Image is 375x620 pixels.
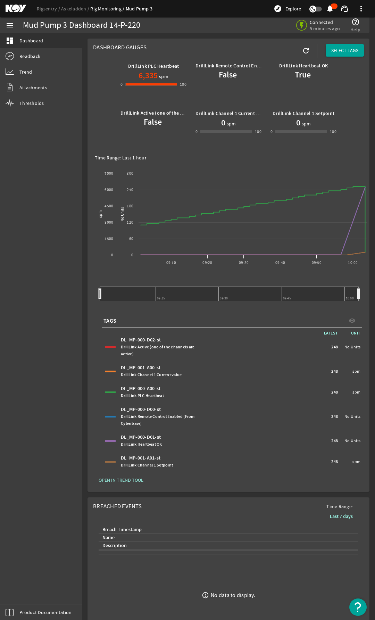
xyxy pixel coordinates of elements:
[144,116,162,127] b: False
[324,330,342,336] span: LATEST
[331,389,338,396] span: 248
[295,69,311,80] b: True
[126,6,153,12] a: Mud Pump 3
[102,542,127,549] div: Description
[105,171,113,176] text: 7500
[324,510,358,522] button: Last 7 days
[330,128,336,135] div: 100
[331,437,338,444] span: 248
[221,117,225,128] h1: 0
[101,534,353,542] div: Name
[273,110,334,117] b: DrillLink Channel 1 Setpoint
[111,253,113,258] text: 0
[127,171,133,176] text: 300
[127,220,133,225] text: 120
[121,455,208,469] div: DL_MP-001-A01-st
[349,598,367,616] button: Open Resource Center
[101,542,353,549] div: Description
[102,526,142,534] div: Breach Timestamp
[344,437,360,444] span: No Units
[300,120,311,127] span: spm
[6,21,14,30] mat-icon: menu
[331,413,338,420] span: 248
[93,163,371,271] svg: Chart title
[95,154,362,161] div: Time Range: Last 1 hour
[103,317,116,324] span: TAGS
[195,63,309,69] b: DrillLink Remote Control Enabled (From Cyberbase)
[274,5,282,13] mat-icon: explore
[129,236,134,241] text: 60
[139,70,158,81] h1: 6,335
[321,503,358,510] span: Time Range:
[239,260,249,265] text: 09:30
[326,5,334,13] mat-icon: notifications
[211,592,255,599] div: No data to display.
[105,204,113,209] text: 4500
[353,0,369,17] button: more_vert
[202,592,209,599] mat-icon: error_outline
[61,6,90,12] a: Askeladden
[275,260,285,265] text: 09:40
[127,204,133,209] text: 180
[105,187,113,192] text: 6000
[195,110,268,117] b: DrillLink Channel 1 Current value
[93,474,149,486] button: OPEN IN TREND TOOL
[279,63,328,69] b: DrillLink Heartbeat OK
[296,117,300,128] h1: 0
[326,44,364,57] button: SELECT TAGS
[90,6,125,12] a: Rig Monitoring
[19,68,32,75] span: Trend
[98,210,103,218] text: spm
[312,260,322,265] text: 09:50
[105,236,113,241] text: 1500
[166,260,176,265] text: 09:10
[340,5,349,13] mat-icon: support_agent
[99,477,143,483] span: OPEN IN TREND TOOL
[219,69,237,80] b: False
[19,84,47,91] span: Attachments
[331,368,338,375] span: 248
[120,110,223,116] b: DrillLink Active (one of the channels are active)
[101,526,353,534] div: Breach Timestamp
[19,609,72,616] span: Product Documentation
[331,344,338,350] span: 248
[225,120,236,127] span: spm
[121,385,208,399] div: DL_MP-000-A00-st
[121,441,162,447] span: DrillLink Heartbeat OK
[344,413,360,420] span: No Units
[120,207,125,222] text: No Units
[102,534,115,542] div: Name
[310,25,340,32] span: 5 minutes ago
[348,260,358,265] text: 10:00
[202,260,212,265] text: 09:20
[271,3,304,14] button: Explore
[285,5,301,12] span: Explore
[121,393,164,398] span: DrillLink PLC Heartbeat
[121,337,208,357] div: DL_MP-000-D02-st
[352,389,360,396] span: spm
[121,414,195,426] span: DrillLink Remote Control Enabled (From Cyberbase)
[351,18,360,26] mat-icon: help_outline
[19,37,43,44] span: Dashboard
[331,458,338,465] span: 248
[255,128,261,135] div: 100
[121,344,194,357] span: DrillLink Active (one of the channels are active)
[121,462,173,468] span: DrillLink Channel 1 Setpoint
[121,406,208,427] div: DL_MP-000-D00-st
[121,372,182,378] span: DrillLink Channel 1 Current value
[19,53,40,60] span: Readback
[270,128,273,135] div: 0
[120,81,123,88] div: 0
[131,253,133,258] text: 0
[352,368,360,375] span: spm
[350,26,360,33] span: Help
[23,22,140,29] div: Mud Pump 3 Dashboard 14-P-220
[330,513,353,520] b: Last 7 days
[128,63,179,69] b: DrillLink PLC Heartbeat
[19,100,44,107] span: Thresholds
[158,73,168,80] span: spm
[302,47,310,55] mat-icon: refresh
[344,344,360,350] span: No Units
[341,330,362,337] span: UNIT
[121,434,208,448] div: DL_MP-000-D01-st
